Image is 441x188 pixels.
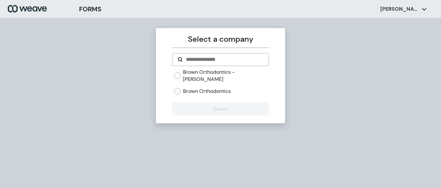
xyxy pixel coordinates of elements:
[185,56,263,63] input: Search
[79,4,101,14] h3: FORMS
[172,103,269,116] button: Select
[380,6,419,13] p: [PERSON_NAME]
[172,33,269,45] p: Select a company
[183,69,269,83] label: Brown Orthodontics - [PERSON_NAME]
[183,88,231,95] label: Brown Orthodontics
